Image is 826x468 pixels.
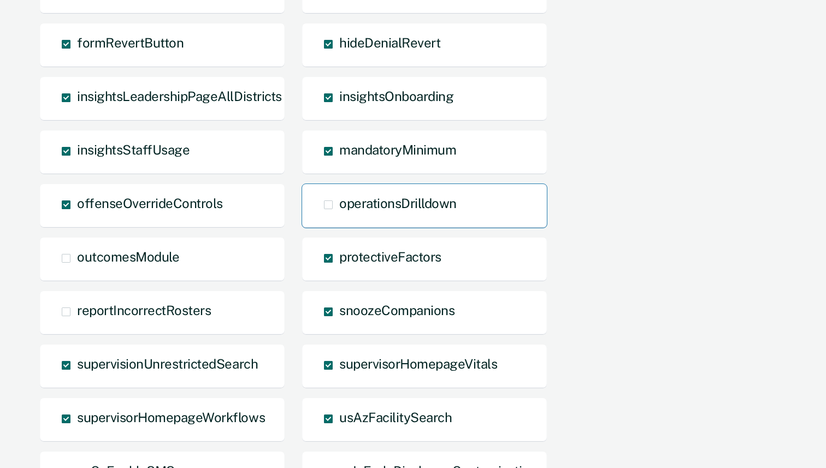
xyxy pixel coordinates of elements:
span: supervisionUnrestrictedSearch [77,356,258,371]
span: supervisorHomepageVitals [339,356,497,371]
span: usAzFacilitySearch [339,410,452,425]
span: operationsDrilldown [339,196,457,211]
span: outcomesModule [77,249,179,264]
span: reportIncorrectRosters [77,303,211,318]
span: supervisorHomepageWorkflows [77,410,265,425]
span: insightsOnboarding [339,88,453,104]
span: mandatoryMinimum [339,142,456,157]
span: hideDenialRevert [339,35,440,50]
span: formRevertButton [77,35,184,50]
span: protectiveFactors [339,249,441,264]
span: insightsLeadershipPageAllDistricts [77,88,282,104]
span: snoozeCompanions [339,303,455,318]
span: insightsStaffUsage [77,142,190,157]
span: offenseOverrideControls [77,196,223,211]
